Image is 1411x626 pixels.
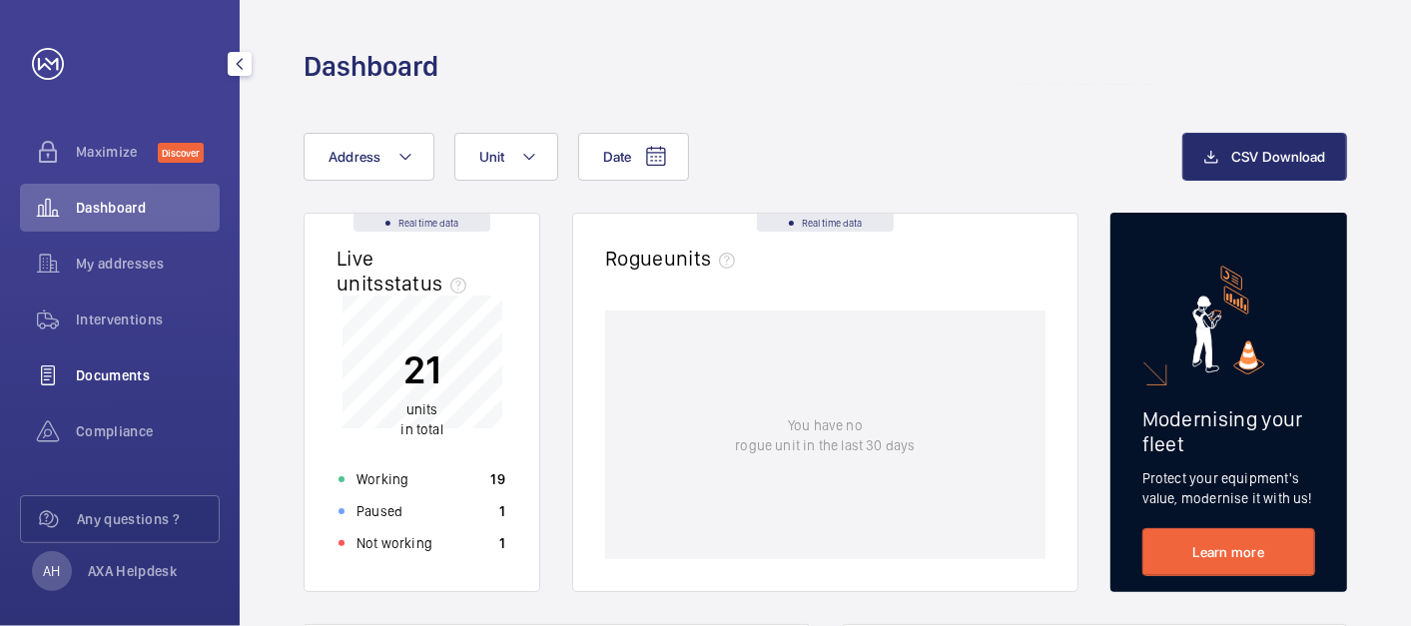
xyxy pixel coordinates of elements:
span: Documents [76,365,220,385]
p: in total [400,400,442,440]
span: Date [603,149,632,165]
h2: Rogue [605,246,743,271]
h2: Modernising your fleet [1142,406,1315,456]
button: CSV Download [1182,133,1347,181]
span: units [406,402,438,418]
button: Unit [454,133,558,181]
button: Date [578,133,689,181]
span: My addresses [76,254,220,274]
p: You have no rogue unit in the last 30 days [735,415,915,455]
p: 19 [491,469,506,489]
p: Protect your equipment's value, modernise it with us! [1142,468,1315,508]
span: Dashboard [76,198,220,218]
span: Interventions [76,310,220,329]
p: Working [356,469,408,489]
p: AXA Helpdesk [88,561,177,581]
span: Compliance [76,421,220,441]
span: units [664,246,744,271]
h2: Live units [337,246,474,296]
span: CSV Download [1231,149,1326,165]
span: Address [329,149,381,165]
span: status [384,271,475,296]
div: Real time data [757,214,894,232]
p: Not working [356,533,432,553]
span: Maximize [76,142,158,162]
p: 1 [499,501,505,521]
img: marketing-card.svg [1192,266,1265,374]
p: Paused [356,501,402,521]
span: Any questions ? [77,509,219,529]
span: Unit [479,149,505,165]
h1: Dashboard [304,48,438,85]
p: AH [43,561,60,581]
p: 21 [400,345,442,395]
div: Real time data [353,214,490,232]
span: Discover [158,143,204,163]
p: 1 [499,533,505,553]
button: Address [304,133,434,181]
a: Learn more [1142,528,1315,576]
